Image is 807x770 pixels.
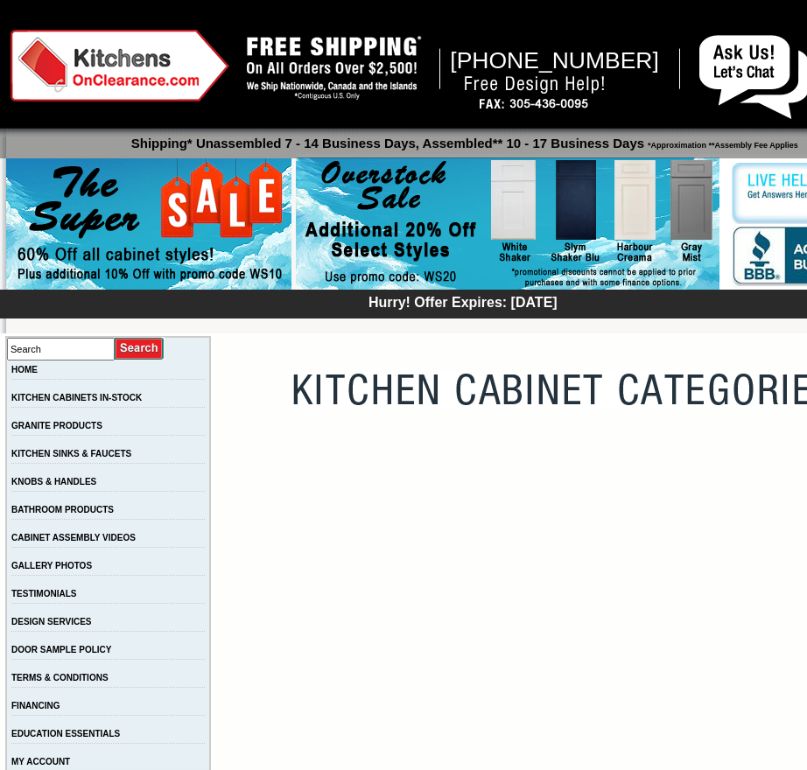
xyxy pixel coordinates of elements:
a: BATHROOM PRODUCTS [11,505,114,514]
a: DOOR SAMPLE POLICY [11,645,111,654]
a: TERMS & CONDITIONS [11,673,109,682]
a: MY ACCOUNT [11,757,70,766]
input: Submit [115,337,165,360]
a: KNOBS & HANDLES [11,477,96,486]
a: DESIGN SERVICES [11,617,92,626]
a: EDUCATION ESSENTIALS [11,729,120,738]
a: CABINET ASSEMBLY VIDEOS [11,533,136,542]
a: GALLERY PHOTOS [11,561,92,570]
span: [PHONE_NUMBER] [450,47,659,73]
a: KITCHEN CABINETS IN-STOCK [11,393,142,402]
a: GRANITE PRODUCTS [11,421,102,430]
a: KITCHEN SINKS & FAUCETS [11,449,131,458]
a: TESTIMONIALS [11,589,76,598]
a: HOME [11,365,38,374]
a: FINANCING [11,701,60,710]
span: *Approximation **Assembly Fee Applies [644,136,798,150]
img: Kitchens on Clearance Logo [11,30,229,101]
